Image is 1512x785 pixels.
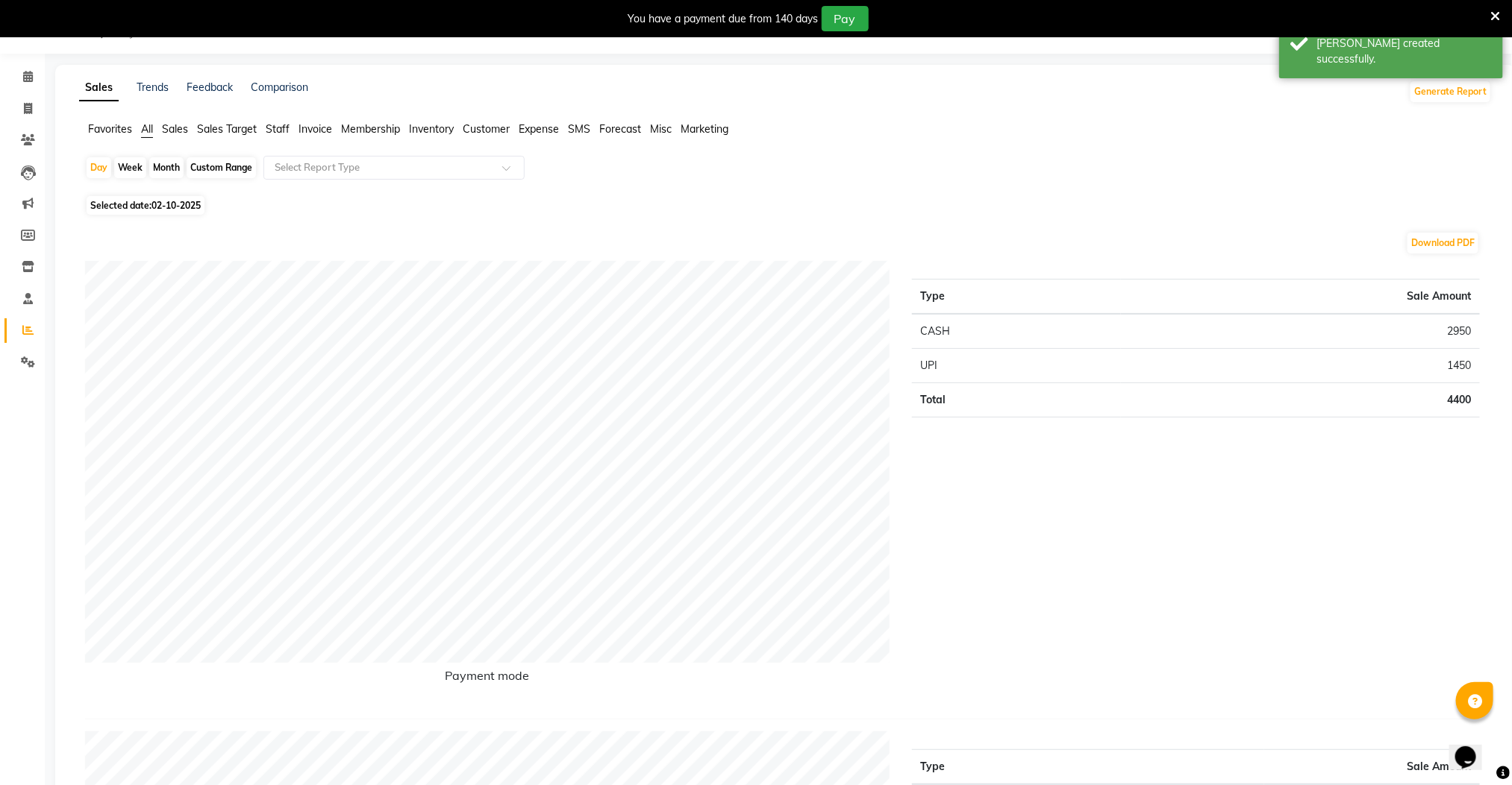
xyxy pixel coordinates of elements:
[88,122,132,136] span: Favorites
[341,122,400,136] span: Membership
[912,314,1121,349] td: CASH
[650,122,672,136] span: Misc
[187,81,233,94] a: Feedback
[149,157,184,178] div: Month
[912,349,1121,383] td: UPI
[162,122,188,136] span: Sales
[1449,725,1497,770] iframe: chat widget
[151,200,201,211] span: 02-10-2025
[266,122,290,136] span: Staff
[568,122,590,136] span: SMS
[1411,81,1490,102] button: Generate Report
[1264,750,1480,785] th: Sale Amount
[628,11,819,27] div: You have a payment due from 140 days
[87,157,111,178] div: Day
[1121,383,1480,417] td: 4400
[599,122,641,136] span: Forecast
[463,122,510,136] span: Customer
[141,122,153,136] span: All
[822,6,869,31] button: Pay
[1121,349,1480,383] td: 1450
[187,157,256,178] div: Custom Range
[912,383,1121,417] td: Total
[1121,280,1480,315] th: Sale Amount
[681,122,728,136] span: Marketing
[87,196,204,215] span: Selected date:
[114,157,146,178] div: Week
[251,81,308,94] a: Comparison
[519,122,559,136] span: Expense
[79,75,119,101] a: Sales
[912,280,1121,315] th: Type
[1121,314,1480,349] td: 2950
[197,122,257,136] span: Sales Target
[299,122,332,136] span: Invoice
[1316,36,1492,67] div: Bill created successfully.
[85,669,890,689] h6: Payment mode
[409,122,454,136] span: Inventory
[1408,233,1478,253] button: Download PDF
[137,81,169,94] a: Trends
[912,750,1265,785] th: Type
